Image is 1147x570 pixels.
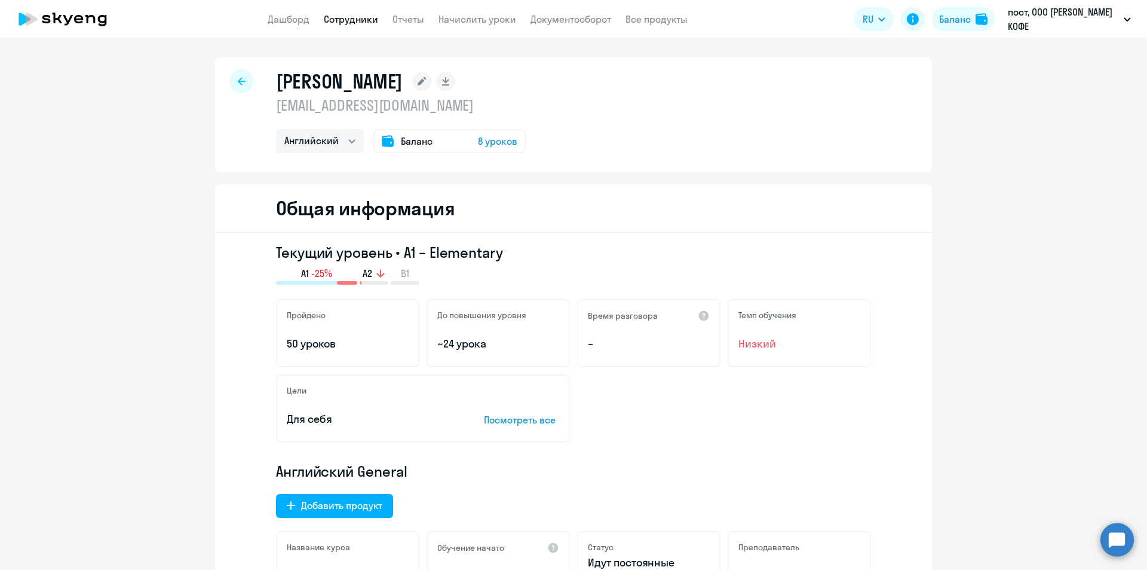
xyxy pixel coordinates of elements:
button: Балансbalance [932,7,995,31]
span: Низкий [738,336,860,352]
h3: Текущий уровень • A1 – Elementary [276,243,871,262]
h5: Цели [287,385,306,396]
h1: [PERSON_NAME] [276,69,403,93]
span: -25% [311,267,332,280]
span: A2 [363,267,372,280]
h5: До повышения уровня [437,310,526,321]
span: B1 [401,267,409,280]
p: – [588,336,710,352]
button: пост, ООО [PERSON_NAME] КОФЕ [1002,5,1137,33]
div: Баланс [939,12,971,26]
span: Английский General [276,462,407,481]
p: Посмотреть все [484,413,559,427]
p: 50 уроков [287,336,409,352]
a: Документооборот [530,13,611,25]
p: [EMAIL_ADDRESS][DOMAIN_NAME] [276,96,526,115]
a: Начислить уроки [438,13,516,25]
h5: Статус [588,542,614,553]
h5: Пройдено [287,310,326,321]
h5: Преподаватель [738,542,799,553]
button: RU [854,7,894,31]
h5: Обучение начато [437,542,504,553]
span: RU [863,12,873,26]
a: Отчеты [392,13,424,25]
p: ~24 урока [437,336,559,352]
div: Добавить продукт [301,498,382,513]
span: 8 уроков [478,134,517,148]
p: пост, ООО [PERSON_NAME] КОФЕ [1008,5,1119,33]
h5: Темп обучения [738,310,796,321]
a: Все продукты [625,13,688,25]
span: A1 [301,267,309,280]
button: Добавить продукт [276,494,393,518]
img: balance [976,13,987,25]
h5: Время разговора [588,310,658,321]
a: Дашборд [268,13,309,25]
h2: Общая информация [276,196,455,220]
p: Для себя [287,412,447,427]
span: Баланс [401,134,433,148]
h5: Название курса [287,542,350,553]
a: Сотрудники [324,13,378,25]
